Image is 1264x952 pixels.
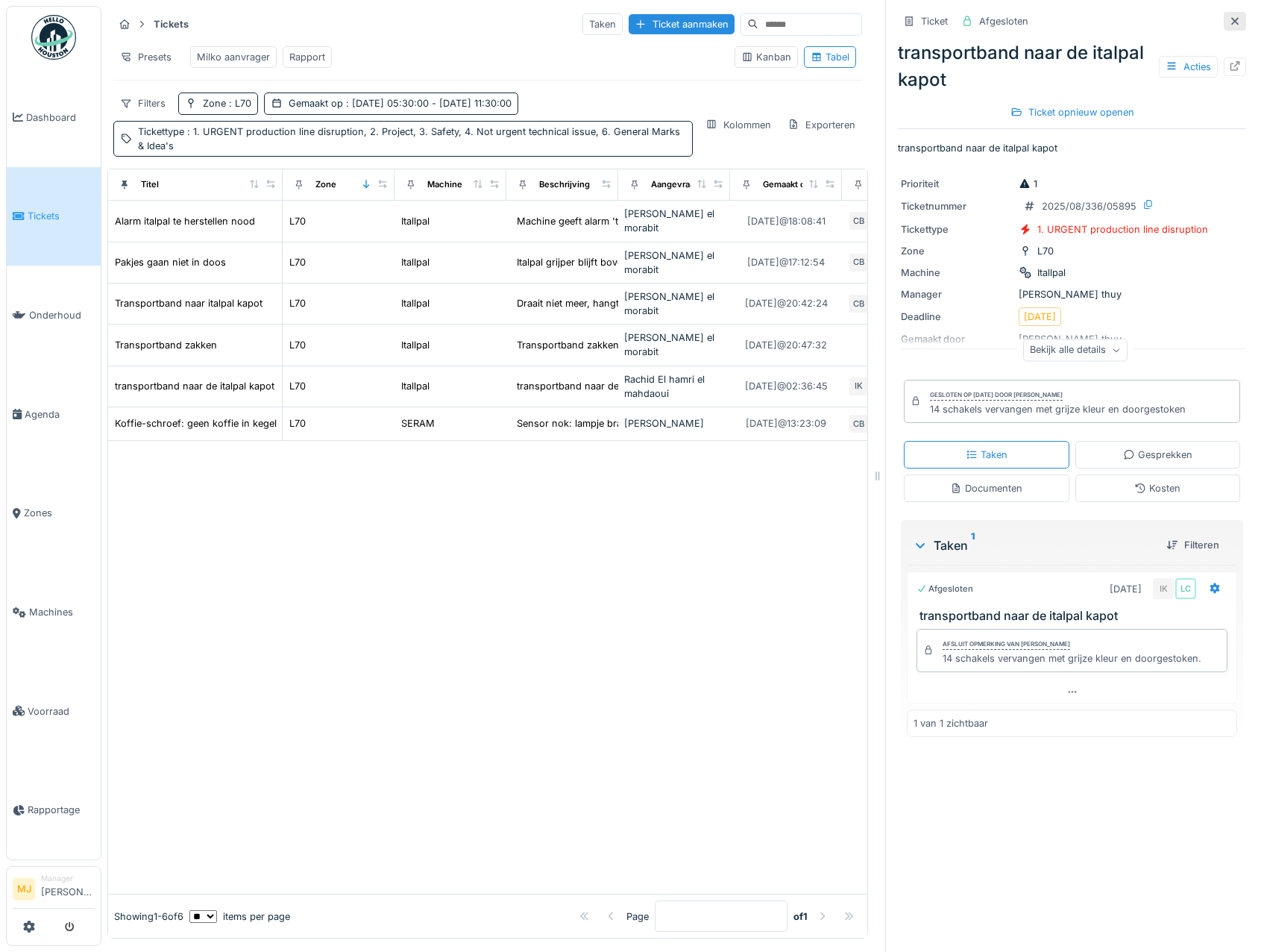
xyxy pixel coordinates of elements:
[226,98,251,109] span: : L70
[913,536,1154,554] div: Taken
[517,416,752,430] div: Sensor nok: lampje brand maar geen koffie in kegel
[401,416,435,430] div: SERAM
[138,125,686,153] div: Tickettype
[745,379,828,393] div: [DATE] @ 02:36:45
[427,178,462,191] div: Machine
[197,50,270,64] div: Milko aanvrager
[24,506,95,520] span: Zones
[747,214,826,228] div: [DATE] @ 18:08:41
[115,338,217,352] div: Transportband zakken
[115,296,262,310] div: Transportband naar italpal kapot
[848,413,869,434] div: CB
[745,338,827,352] div: [DATE] @ 20:47:32
[901,199,1013,213] div: Ticketnummer
[1160,535,1225,555] div: Filteren
[901,244,1013,258] div: Zone
[25,407,95,422] span: Agenda
[943,651,1201,666] div: 14 schakels vervangen met grijze kleur en doorgestoken.
[1024,310,1056,324] div: [DATE]
[31,15,76,60] img: Badge_color-CXgf-gQk.svg
[914,716,988,730] div: 1 van 1 zichtbaar
[113,46,178,68] div: Presets
[115,379,274,393] div: transportband naar de italpal kapot
[916,583,973,595] div: Afgesloten
[115,255,226,269] div: Pakjes gaan niet in doos
[624,331,724,359] div: [PERSON_NAME] el morabit
[848,252,869,273] div: CB
[811,50,849,64] div: Tabel
[943,639,1070,650] div: Afsluit opmerking van [PERSON_NAME]
[901,266,1013,280] div: Machine
[1037,244,1054,258] div: L70
[289,338,306,352] div: L70
[7,167,101,266] a: Tickets
[41,873,95,884] div: Manager
[401,214,430,228] div: Itallpal
[1123,448,1192,462] div: Gesprekken
[624,289,724,318] div: [PERSON_NAME] el morabit
[781,114,862,136] div: Exporteren
[901,287,1243,301] div: [PERSON_NAME] thuy
[289,416,306,430] div: L70
[1175,578,1196,599] div: LC
[7,761,101,860] a: Rapportage
[517,255,666,269] div: Italpal grijper blijft boven hangen
[7,68,101,167] a: Dashboard
[898,141,1246,155] p: transportband naar de italpal kapot
[741,50,791,64] div: Kanban
[148,17,195,31] strong: Tickets
[746,416,826,430] div: [DATE] @ 13:23:09
[517,379,676,393] div: transportband naar de italpal kapot
[651,178,726,191] div: Aangevraagd door
[289,379,306,393] div: L70
[930,402,1186,416] div: 14 schakels vervangen met grijze kleur en doorgestoken
[29,308,95,322] span: Onderhoud
[401,255,430,269] div: Itallpal
[1110,582,1142,596] div: [DATE]
[745,296,828,310] div: [DATE] @ 20:42:24
[517,338,647,352] div: Transportband zakken kapot
[7,464,101,563] a: Zones
[7,563,101,662] a: Machines
[13,873,95,909] a: MJ Manager[PERSON_NAME]
[203,96,251,110] div: Zone
[699,114,778,136] div: Kolommen
[343,98,512,109] span: : [DATE] 05:30:00 - [DATE] 11:30:00
[1037,222,1208,237] div: 1. URGENT production line disruption
[26,110,95,125] span: Dashboard
[7,266,101,365] a: Onderhoud
[1004,102,1140,122] div: Ticket opnieuw openen
[901,222,1013,237] div: Tickettype
[624,416,724,430] div: [PERSON_NAME]
[289,214,306,228] div: L70
[1159,56,1218,78] div: Acties
[401,379,430,393] div: Itallpal
[930,390,1063,401] div: Gesloten op [DATE] door [PERSON_NAME]
[624,372,724,401] div: Rachid El hamri el mahdaoui
[289,255,306,269] div: L70
[1042,199,1136,213] div: 2025/08/336/05895
[29,605,95,619] span: Machines
[7,365,101,464] a: Agenda
[1023,339,1128,361] div: Bekijk alle details
[28,209,95,223] span: Tickets
[901,310,1013,324] div: Deadline
[141,178,159,191] div: Titel
[848,210,869,231] div: CB
[289,296,306,310] div: L70
[7,662,101,761] a: Voorraad
[28,803,95,817] span: Rapportage
[624,248,724,277] div: [PERSON_NAME] el morabit
[921,14,948,28] div: Ticket
[1037,266,1066,280] div: Itallpal
[189,909,290,924] div: items per page
[626,909,649,924] div: Page
[41,873,95,905] li: [PERSON_NAME]
[629,14,735,34] div: Ticket aanmaken
[979,14,1028,28] div: Afgesloten
[763,178,811,191] div: Gemaakt op
[901,177,1013,191] div: Prioriteit
[898,40,1246,93] div: transportband naar de italpal kapot
[950,481,1022,495] div: Documenten
[517,214,735,228] div: Machine geeft alarm 'te herstellen nood'. Lijm ...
